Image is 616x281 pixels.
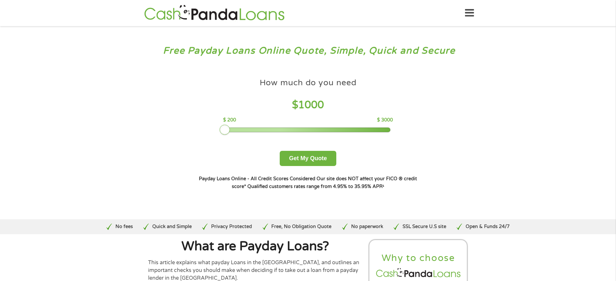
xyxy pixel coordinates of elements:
h2: Why to choose [375,252,462,264]
p: No fees [115,223,133,230]
button: Get My Quote [280,151,336,166]
span: 1000 [298,99,324,111]
p: $ 3000 [377,117,393,124]
p: No paperwork [351,223,383,230]
strong: Our site does NOT affect your FICO ® credit score* [232,176,417,189]
p: $ 200 [223,117,236,124]
p: Open & Funds 24/7 [466,223,510,230]
p: Privacy Protected [211,223,252,230]
p: Free, No Obligation Quote [271,223,331,230]
h4: $ [223,99,393,112]
h3: Free Payday Loans Online Quote, Simple, Quick and Secure [19,45,598,57]
h4: How much do you need [260,78,357,88]
p: SSL Secure U.S site [403,223,446,230]
p: Quick and Simple [152,223,192,230]
strong: Payday Loans Online - All Credit Scores Considered [199,176,315,182]
img: GetLoanNow Logo [142,4,286,22]
h1: What are Payday Loans? [148,240,363,253]
strong: Qualified customers rates range from 4.95% to 35.95% APR¹ [247,184,384,189]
